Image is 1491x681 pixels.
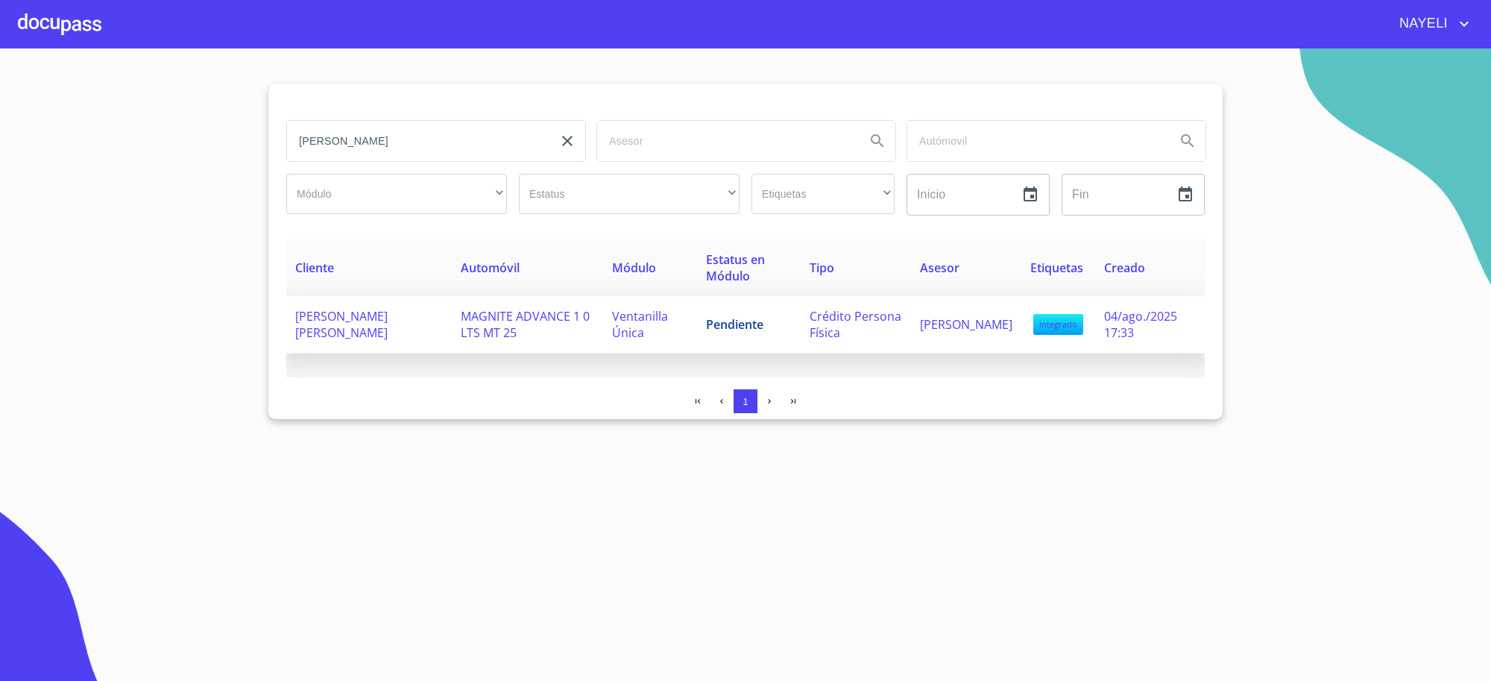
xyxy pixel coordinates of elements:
span: [PERSON_NAME] [PERSON_NAME] [295,308,388,341]
span: Módulo [612,260,656,276]
button: Search [1170,123,1205,159]
span: Ventanilla Única [612,308,668,341]
div: ​ [286,174,507,214]
span: Etiquetas [1030,260,1083,276]
input: search [907,121,1164,161]
div: ​ [751,174,895,214]
span: Estatus en Módulo [706,251,765,284]
span: Crédito Persona Física [810,308,901,341]
span: Cliente [295,260,334,276]
span: Pendiente [706,316,763,333]
button: clear input [549,123,585,159]
span: NAYELI [1388,12,1455,36]
input: search [287,121,543,161]
span: MAGNITE ADVANCE 1 0 LTS MT 25 [461,308,590,341]
span: Asesor [920,260,959,276]
span: [PERSON_NAME] [920,316,1012,333]
span: integrado [1033,314,1083,335]
input: search [597,121,854,161]
span: Automóvil [461,260,520,276]
span: Tipo [810,260,834,276]
button: 1 [734,389,757,413]
span: 04/ago./2025 17:33 [1104,308,1177,341]
button: account of current user [1388,12,1473,36]
span: 1 [743,396,748,407]
button: Search [860,123,895,159]
span: Creado [1104,260,1145,276]
div: ​ [519,174,740,214]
